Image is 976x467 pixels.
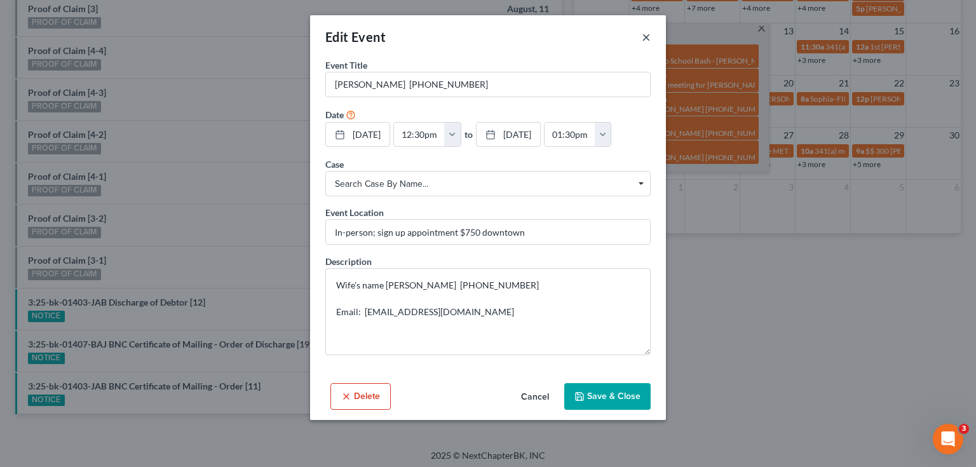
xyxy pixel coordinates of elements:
[464,128,473,141] label: to
[326,72,650,97] input: Enter event name...
[325,29,386,44] span: Edit Event
[326,220,650,244] input: Enter location...
[325,255,372,268] label: Description
[325,158,344,171] label: Case
[933,424,963,454] iframe: Intercom live chat
[335,177,641,191] span: Search case by name...
[394,123,445,147] input: -- : --
[959,424,969,434] span: 3
[325,206,384,219] label: Event Location
[325,171,651,196] span: Select box activate
[325,108,344,121] label: Date
[564,383,651,410] button: Save & Close
[325,60,367,71] span: Event Title
[545,123,595,147] input: -- : --
[642,29,651,44] button: ×
[511,384,559,410] button: Cancel
[326,123,390,147] a: [DATE]
[330,383,391,410] button: Delete
[477,123,540,147] a: [DATE]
